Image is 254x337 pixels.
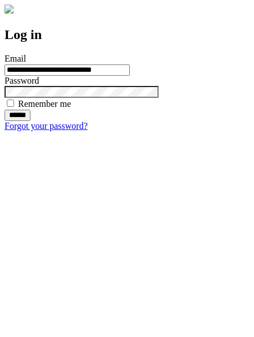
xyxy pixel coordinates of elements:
img: logo-4e3dc11c47720685a147b03b5a06dd966a58ff35d612b21f08c02c0306f2b779.png [5,5,14,14]
label: Password [5,76,39,85]
h2: Log in [5,27,249,42]
label: Remember me [18,99,71,109]
label: Email [5,54,26,63]
a: Forgot your password? [5,121,87,131]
